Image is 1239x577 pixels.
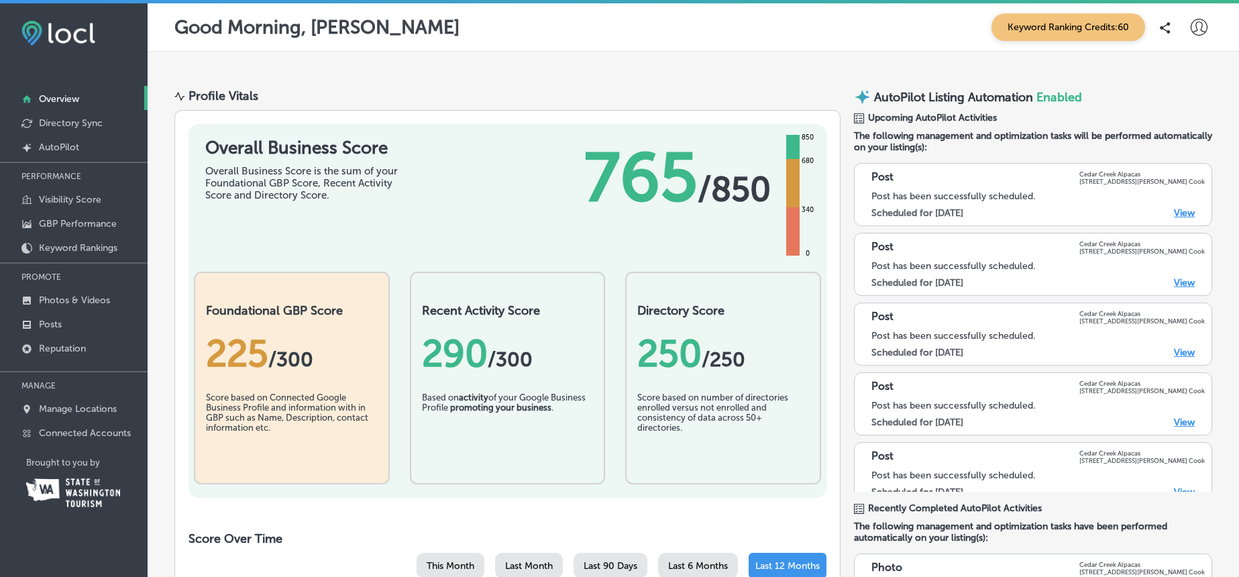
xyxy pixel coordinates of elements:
div: 680 [799,156,816,166]
p: AutoPilot Listing Automation [874,90,1033,105]
p: [STREET_ADDRESS][PERSON_NAME] Cook [1079,248,1205,255]
div: Post has been successfully scheduled. [871,470,1205,481]
div: Post has been successfully scheduled. [871,400,1205,411]
p: [STREET_ADDRESS][PERSON_NAME] Cook [1079,457,1205,464]
h2: Foundational GBP Score [206,303,378,318]
span: / 850 [698,169,771,209]
div: Post has been successfully scheduled. [871,330,1205,342]
div: 340 [799,205,816,215]
label: Scheduled for [DATE] [871,347,963,358]
p: Post [871,310,894,325]
p: Visibility Score [39,194,101,205]
p: Post [871,170,894,185]
label: Scheduled for [DATE] [871,486,963,498]
p: Overview [39,93,79,105]
span: Recently Completed AutoPilot Activities [868,503,1042,514]
p: Good Morning, [PERSON_NAME] [174,16,460,38]
p: Cedar Creek Alpacas [1079,450,1205,457]
a: View [1174,277,1195,288]
label: Scheduled for [DATE] [871,277,963,288]
div: Post has been successfully scheduled. [871,260,1205,272]
div: Post has been successfully scheduled. [871,191,1205,202]
a: View [1174,347,1195,358]
p: Post [871,380,894,395]
p: Manage Locations [39,403,117,415]
b: activity [459,392,488,403]
div: Profile Vitals [188,89,258,103]
h2: Recent Activity Score [422,303,594,318]
a: View [1174,207,1195,219]
div: 290 [422,331,594,376]
h2: Score Over Time [188,531,826,546]
span: Last 6 Months [668,560,728,572]
p: Cedar Creek Alpacas [1079,380,1205,387]
p: Brought to you by [26,458,148,468]
span: /300 [488,348,533,372]
p: Post [871,450,894,464]
p: Cedar Creek Alpacas [1079,561,1205,568]
p: Photo [871,561,902,576]
a: View [1174,417,1195,428]
a: View [1174,486,1195,498]
span: / 300 [268,348,313,372]
p: Connected Accounts [39,427,131,439]
h2: Directory Score [637,303,809,318]
span: The following management and optimization tasks have been performed automatically on your listing... [854,521,1212,543]
label: Scheduled for [DATE] [871,207,963,219]
div: 225 [206,331,378,376]
span: This Month [427,560,474,572]
div: 850 [799,132,816,143]
img: autopilot-icon [854,89,871,105]
img: Washington Tourism [26,478,120,507]
span: The following management and optimization tasks will be performed automatically on your listing(s): [854,130,1212,153]
div: 250 [637,331,809,376]
div: Based on of your Google Business Profile . [422,392,594,460]
p: Keyword Rankings [39,242,117,254]
p: Cedar Creek Alpacas [1079,310,1205,317]
span: Last 90 Days [584,560,637,572]
span: /250 [702,348,745,372]
span: Keyword Ranking Credits: 60 [991,13,1145,41]
p: Directory Sync [39,117,103,129]
div: 0 [803,248,812,259]
div: Score based on Connected Google Business Profile and information with in GBP such as Name, Descri... [206,392,378,460]
p: Cedar Creek Alpacas [1079,170,1205,178]
p: Photos & Videos [39,295,110,306]
p: GBP Performance [39,218,117,229]
span: Last Month [505,560,553,572]
img: fda3e92497d09a02dc62c9cd864e3231.png [21,21,95,46]
p: Cedar Creek Alpacas [1079,240,1205,248]
p: [STREET_ADDRESS][PERSON_NAME] Cook [1079,387,1205,395]
p: Posts [39,319,62,330]
p: [STREET_ADDRESS][PERSON_NAME] Cook [1079,178,1205,185]
p: Reputation [39,343,86,354]
b: promoting your business [450,403,551,413]
label: Scheduled for [DATE] [871,417,963,428]
span: Upcoming AutoPilot Activities [868,112,997,123]
p: Post [871,240,894,255]
p: [STREET_ADDRESS][PERSON_NAME] Cook [1079,317,1205,325]
span: Last 12 Months [755,560,820,572]
span: 765 [584,138,698,218]
span: Enabled [1036,90,1082,105]
h1: Overall Business Score [205,138,407,158]
p: AutoPilot [39,142,79,153]
div: Overall Business Score is the sum of your Foundational GBP Score, Recent Activity Score and Direc... [205,165,407,201]
p: [STREET_ADDRESS][PERSON_NAME] Cook [1079,568,1205,576]
div: Score based on number of directories enrolled versus not enrolled and consistency of data across ... [637,392,809,460]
